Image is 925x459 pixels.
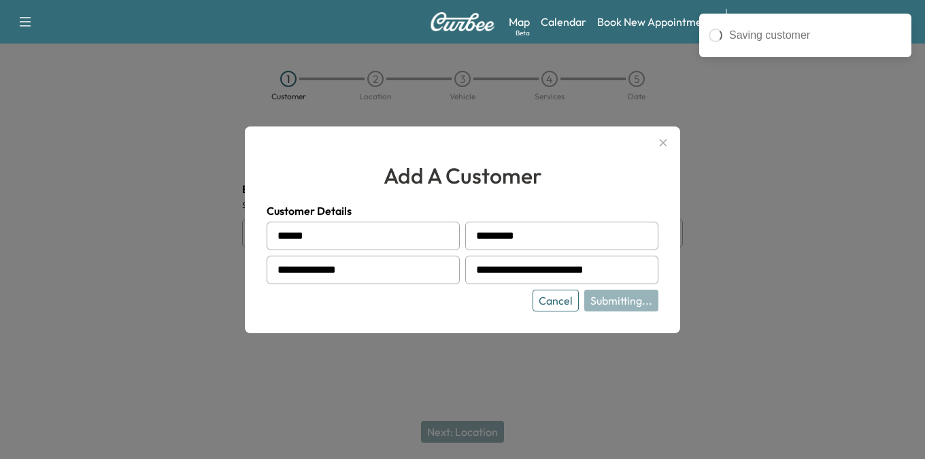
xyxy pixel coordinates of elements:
h2: add a customer [267,159,658,192]
h4: Customer Details [267,203,658,219]
div: Beta [516,28,530,38]
a: MapBeta [509,14,530,30]
img: Curbee Logo [430,12,495,31]
div: Saving customer [729,27,902,44]
button: Cancel [533,290,579,311]
a: Book New Appointment [597,14,712,30]
a: Calendar [541,14,586,30]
